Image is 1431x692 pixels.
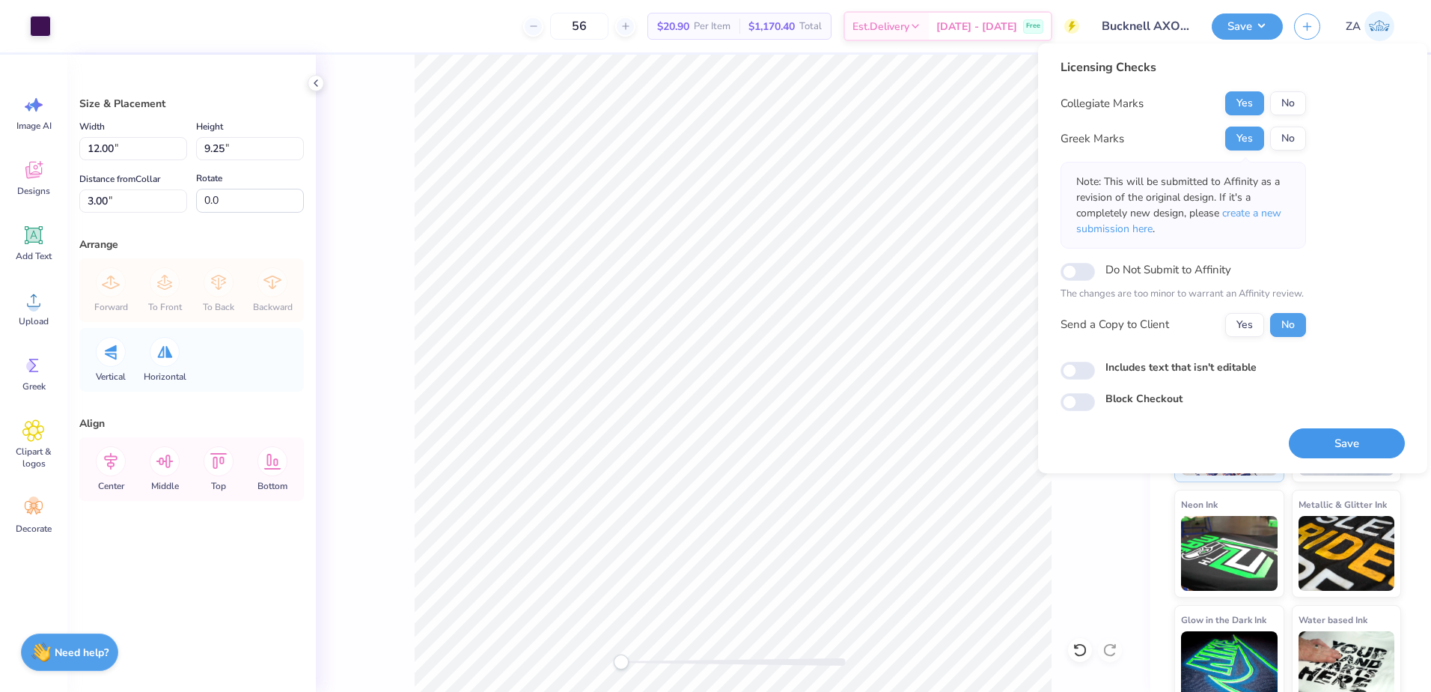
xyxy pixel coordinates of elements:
span: [DATE] - [DATE] [936,19,1017,34]
span: Designs [17,185,50,197]
span: Decorate [16,523,52,535]
div: Accessibility label [614,655,629,670]
img: Neon Ink [1181,516,1278,591]
span: Per Item [694,19,730,34]
span: Glow in the Dark Ink [1181,612,1266,628]
p: Note: This will be submitted to Affinity as a revision of the original design. If it's a complete... [1076,174,1290,237]
button: No [1270,127,1306,151]
span: $1,170.40 [748,19,795,34]
label: Rotate [196,169,222,187]
img: Zuriel Alaba [1364,11,1394,41]
span: Image AI [16,120,52,132]
span: Top [211,480,226,492]
input: Untitled Design [1090,11,1200,41]
span: ZA [1346,18,1361,35]
span: Bottom [257,480,287,492]
button: Yes [1225,127,1264,151]
label: Distance from Collar [79,170,160,188]
span: Total [799,19,822,34]
label: Includes text that isn't editable [1105,359,1257,375]
span: Neon Ink [1181,497,1218,512]
button: Yes [1225,91,1264,115]
span: Clipart & logos [9,446,58,470]
span: Vertical [96,371,126,383]
label: Block Checkout [1105,391,1183,407]
button: Yes [1225,313,1264,337]
span: Middle [151,480,179,492]
div: Arrange [79,237,304,252]
div: Size & Placement [79,96,304,112]
button: Save [1212,13,1283,40]
label: Width [79,118,105,136]
span: Free [1026,21,1040,31]
label: Do Not Submit to Affinity [1105,260,1231,279]
span: Horizontal [144,371,186,383]
div: Greek Marks [1061,130,1124,148]
span: $20.90 [657,19,689,34]
button: No [1270,91,1306,115]
span: Water based Ink [1299,612,1367,628]
label: Height [196,118,223,136]
input: – – [550,13,608,40]
a: ZA [1339,11,1401,41]
button: No [1270,313,1306,337]
p: The changes are too minor to warrant an Affinity review. [1061,287,1306,302]
div: Send a Copy to Client [1061,316,1169,333]
strong: Need help? [55,646,109,660]
button: Save [1289,428,1405,459]
div: Align [79,416,304,431]
div: Licensing Checks [1061,58,1306,76]
div: Collegiate Marks [1061,95,1144,112]
span: Add Text [16,250,52,262]
span: Metallic & Glitter Ink [1299,497,1387,512]
span: Greek [22,380,46,392]
span: Est. Delivery [852,19,909,34]
span: Upload [19,315,49,327]
img: Metallic & Glitter Ink [1299,516,1395,591]
span: Center [98,480,124,492]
